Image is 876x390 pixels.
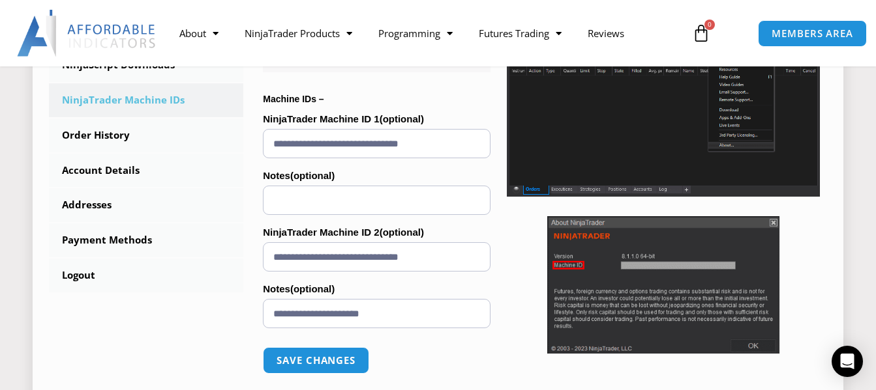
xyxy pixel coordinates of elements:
div: Open Intercom Messenger [832,346,863,377]
span: (optional) [290,283,335,294]
span: MEMBERS AREA [772,29,853,38]
a: Payment Methods [49,223,243,257]
a: MEMBERS AREA [758,20,867,47]
a: Logout [49,258,243,292]
img: Screenshot 2025-01-17 114931 | Affordable Indicators – NinjaTrader [547,216,779,354]
label: NinjaTrader Machine ID 2 [263,223,491,242]
span: (optional) [380,113,424,124]
nav: Menu [166,18,684,48]
span: (optional) [290,170,335,181]
a: NinjaTrader Products [232,18,365,48]
img: LogoAI | Affordable Indicators – NinjaTrader [17,10,157,57]
a: About [166,18,232,48]
label: Notes [263,166,491,186]
label: NinjaTrader Machine ID 1 [263,109,491,129]
label: Notes [263,279,491,299]
a: NinjaTrader Machine IDs [49,83,243,117]
a: Order History [49,118,243,152]
a: 0 [672,14,730,52]
button: Save changes [263,347,369,374]
span: 0 [704,20,715,30]
a: Account Details [49,154,243,188]
a: Addresses [49,188,243,222]
span: (optional) [380,227,424,238]
strong: Machine IDs – [263,94,324,104]
a: Programming [365,18,466,48]
a: Futures Trading [466,18,575,48]
img: Screenshot 2025-01-17 1155544 | Affordable Indicators – NinjaTrader [507,55,820,196]
a: Reviews [575,18,637,48]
